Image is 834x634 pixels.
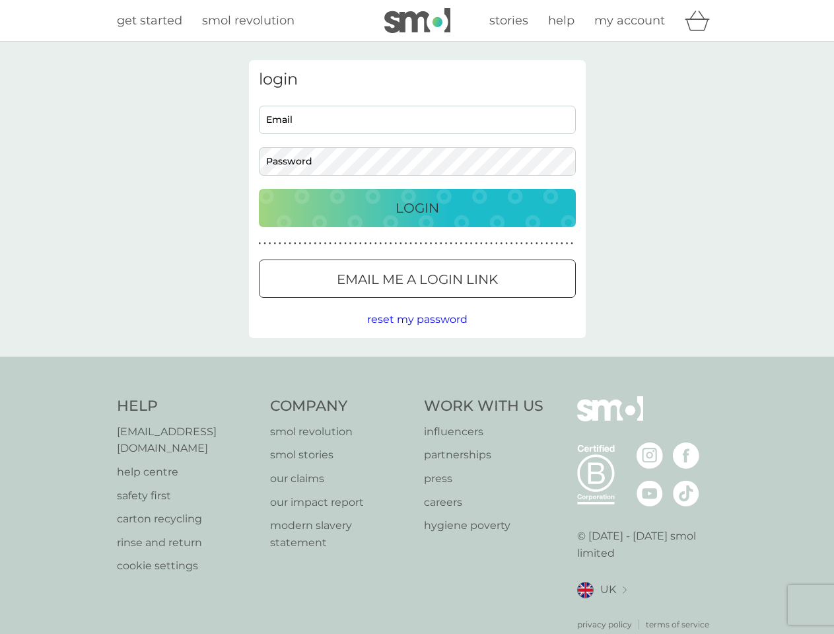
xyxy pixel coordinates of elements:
[349,240,352,247] p: ●
[637,442,663,469] img: visit the smol Instagram page
[505,240,508,247] p: ●
[117,11,182,30] a: get started
[117,511,258,528] a: carton recycling
[577,396,643,441] img: smol
[367,311,468,328] button: reset my password
[600,581,616,598] span: UK
[561,240,563,247] p: ●
[396,197,439,219] p: Login
[314,240,316,247] p: ●
[424,494,543,511] p: careers
[637,480,663,507] img: visit the smol Youtube page
[489,11,528,30] a: stories
[319,240,322,247] p: ●
[117,487,258,505] a: safety first
[571,240,573,247] p: ●
[566,240,569,247] p: ●
[623,586,627,594] img: select a new location
[490,240,493,247] p: ●
[526,240,528,247] p: ●
[369,240,372,247] p: ●
[470,240,473,247] p: ●
[548,11,574,30] a: help
[339,240,342,247] p: ●
[594,13,665,28] span: my account
[577,618,632,631] a: privacy policy
[117,396,258,417] h4: Help
[289,240,291,247] p: ●
[424,396,543,417] h4: Work With Us
[367,313,468,326] span: reset my password
[270,446,411,464] a: smol stories
[685,7,718,34] div: basket
[294,240,296,247] p: ●
[495,240,498,247] p: ●
[577,582,594,598] img: UK flag
[405,240,407,247] p: ●
[354,240,357,247] p: ●
[460,240,463,247] p: ●
[263,240,266,247] p: ●
[400,240,402,247] p: ●
[117,534,258,551] a: rinse and return
[117,423,258,457] a: [EMAIL_ADDRESS][DOMAIN_NAME]
[536,240,538,247] p: ●
[380,240,382,247] p: ●
[384,8,450,33] img: smol
[270,470,411,487] p: our claims
[284,240,287,247] p: ●
[337,269,498,290] p: Email me a login link
[577,528,718,561] p: © [DATE] - [DATE] smol limited
[259,240,261,247] p: ●
[430,240,433,247] p: ●
[329,240,331,247] p: ●
[365,240,367,247] p: ●
[273,240,276,247] p: ●
[530,240,533,247] p: ●
[270,517,411,551] a: modern slavery statement
[515,240,518,247] p: ●
[673,442,699,469] img: visit the smol Facebook page
[424,423,543,440] a: influencers
[510,240,513,247] p: ●
[299,240,302,247] p: ●
[344,240,347,247] p: ●
[424,446,543,464] a: partnerships
[424,470,543,487] a: press
[117,13,182,28] span: get started
[117,557,258,575] p: cookie settings
[270,423,411,440] a: smol revolution
[279,240,281,247] p: ●
[415,240,417,247] p: ●
[334,240,337,247] p: ●
[259,189,576,227] button: Login
[425,240,427,247] p: ●
[555,240,558,247] p: ●
[424,517,543,534] a: hygiene poverty
[541,240,543,247] p: ●
[270,494,411,511] a: our impact report
[594,11,665,30] a: my account
[480,240,483,247] p: ●
[374,240,377,247] p: ●
[440,240,442,247] p: ●
[445,240,448,247] p: ●
[269,240,271,247] p: ●
[270,396,411,417] h4: Company
[434,240,437,247] p: ●
[409,240,412,247] p: ●
[202,11,295,30] a: smol revolution
[551,240,553,247] p: ●
[117,464,258,481] p: help centre
[420,240,423,247] p: ●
